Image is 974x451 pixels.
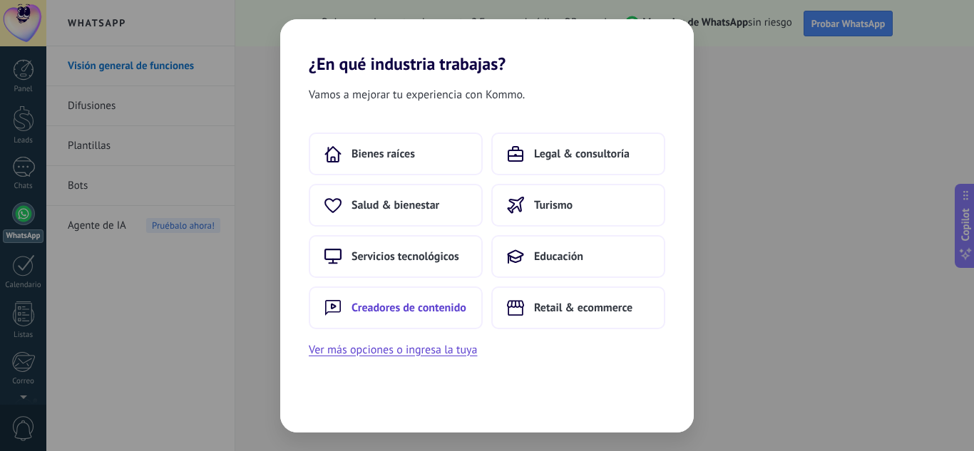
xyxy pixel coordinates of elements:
[309,286,483,329] button: Creadores de contenido
[309,85,525,104] span: Vamos a mejorar tu experiencia con Kommo.
[352,198,439,212] span: Salud & bienestar
[309,235,483,278] button: Servicios tecnológicos
[534,147,630,161] span: Legal & consultoría
[491,133,665,175] button: Legal & consultoría
[491,184,665,227] button: Turismo
[534,249,583,264] span: Educación
[309,184,483,227] button: Salud & bienestar
[491,235,665,278] button: Educación
[534,301,632,315] span: Retail & ecommerce
[534,198,573,212] span: Turismo
[352,147,415,161] span: Bienes raíces
[280,19,694,74] h2: ¿En qué industria trabajas?
[352,301,466,315] span: Creadores de contenido
[309,341,477,359] button: Ver más opciones o ingresa la tuya
[352,249,459,264] span: Servicios tecnológicos
[309,133,483,175] button: Bienes raíces
[491,286,665,329] button: Retail & ecommerce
